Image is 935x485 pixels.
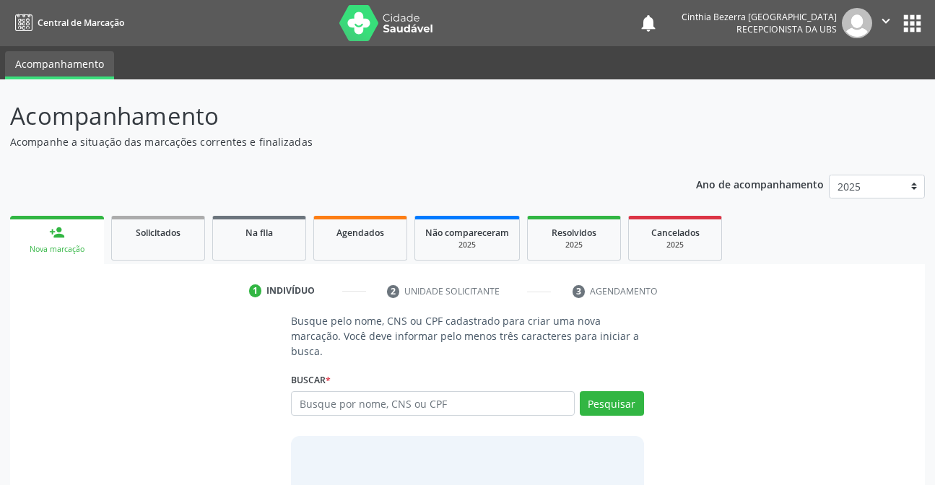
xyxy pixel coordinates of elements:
a: Central de Marcação [10,11,124,35]
span: Cancelados [651,227,700,239]
label: Buscar [291,369,331,391]
span: Recepcionista da UBS [736,23,837,35]
button:  [872,8,900,38]
a: Acompanhamento [5,51,114,79]
div: Indivíduo [266,284,315,297]
div: Cinthia Bezerra [GEOGRAPHIC_DATA] [682,11,837,23]
i:  [878,13,894,29]
button: apps [900,11,925,36]
img: img [842,8,872,38]
div: 2025 [425,240,509,250]
p: Acompanhe a situação das marcações correntes e finalizadas [10,134,651,149]
div: 2025 [639,240,711,250]
p: Busque pelo nome, CNS ou CPF cadastrado para criar uma nova marcação. Você deve informar pelo men... [291,313,643,359]
div: 2025 [538,240,610,250]
span: Não compareceram [425,227,509,239]
input: Busque por nome, CNS ou CPF [291,391,574,416]
button: notifications [638,13,658,33]
button: Pesquisar [580,391,644,416]
p: Ano de acompanhamento [696,175,824,193]
div: 1 [249,284,262,297]
p: Acompanhamento [10,98,651,134]
span: Central de Marcação [38,17,124,29]
span: Solicitados [136,227,181,239]
div: person_add [49,224,65,240]
div: Nova marcação [20,244,94,255]
span: Agendados [336,227,384,239]
span: Resolvidos [552,227,596,239]
span: Na fila [245,227,273,239]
